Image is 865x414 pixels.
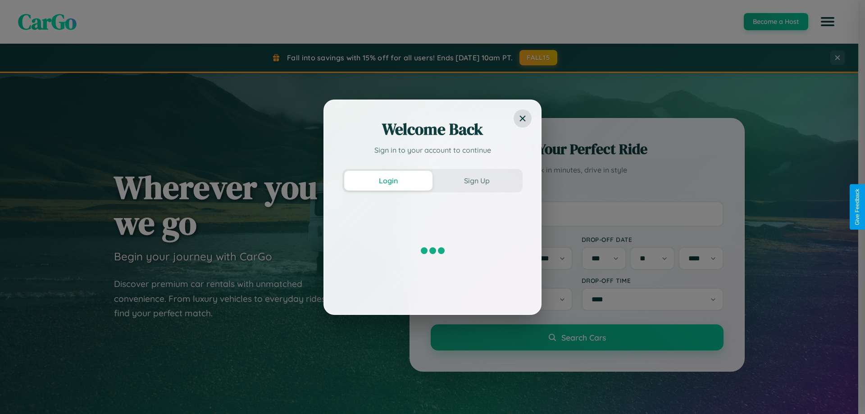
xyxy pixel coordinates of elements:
iframe: Intercom live chat [9,383,31,405]
div: Give Feedback [854,189,860,225]
p: Sign in to your account to continue [342,145,523,155]
button: Sign Up [432,171,521,191]
button: Login [344,171,432,191]
h2: Welcome Back [342,118,523,140]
